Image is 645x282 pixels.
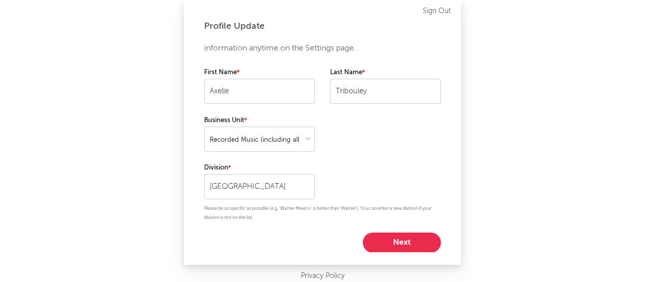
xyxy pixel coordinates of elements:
p: Please be as specific as possible (e.g. 'Warner Mexico' is better than 'Warner'). You can enter a... [204,204,441,222]
label: Business Unit [204,115,315,127]
label: Last Name [330,67,441,79]
div: Profile Update [204,20,441,32]
input: Your division [204,174,315,199]
p: Please confirm your Sodatone profile details. You can update this information anytime on the Sett... [204,24,441,57]
a: Privacy Policy [301,270,345,282]
a: Sign Out [423,5,451,17]
input: Your first name [204,79,315,104]
label: Division [204,162,315,174]
button: Next [363,233,441,253]
label: First Name [204,67,315,79]
input: Your last name [330,79,441,104]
